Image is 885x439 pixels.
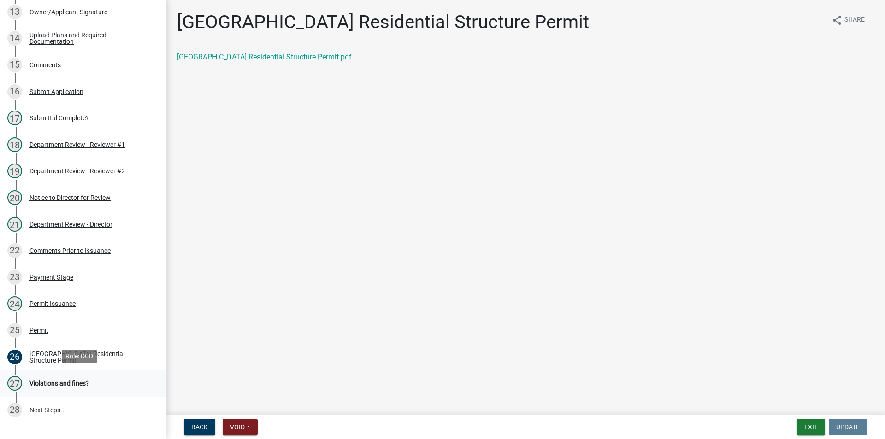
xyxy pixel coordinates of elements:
div: Department Review - Reviewer #1 [29,141,125,148]
div: Department Review - Director [29,221,112,228]
div: 21 [7,217,22,232]
div: Violations and fines? [29,380,89,386]
span: Void [230,423,245,431]
div: 13 [7,5,22,19]
div: 22 [7,243,22,258]
div: Submittal Complete? [29,115,89,121]
div: Upload Plans and Required Documentation [29,32,151,45]
button: Exit [797,419,825,435]
span: Back [191,423,208,431]
a: [GEOGRAPHIC_DATA] Residential Structure Permit.pdf [177,53,352,61]
div: 17 [7,111,22,125]
div: [GEOGRAPHIC_DATA] Residential Structure Permit [29,351,151,363]
div: 19 [7,164,22,178]
div: 23 [7,270,22,285]
div: Role: DCD [62,350,97,363]
div: Notice to Director for Review [29,194,111,201]
div: 16 [7,84,22,99]
button: Update [829,419,867,435]
span: Share [844,15,865,26]
div: 25 [7,323,22,338]
div: Payment Stage [29,274,73,281]
div: 15 [7,58,22,72]
div: Owner/Applicant Signature [29,9,107,15]
div: 20 [7,190,22,205]
div: 18 [7,137,22,152]
div: Comments [29,62,61,68]
h1: [GEOGRAPHIC_DATA] Residential Structure Permit [177,11,589,33]
div: 24 [7,296,22,311]
div: Submit Application [29,88,83,95]
button: Back [184,419,215,435]
div: 14 [7,31,22,46]
span: Update [836,423,860,431]
div: 27 [7,376,22,391]
div: Permit Issuance [29,300,76,307]
div: 26 [7,350,22,364]
div: Department Review - Reviewer #2 [29,168,125,174]
div: Permit [29,327,48,334]
i: share [832,15,843,26]
button: shareShare [824,11,872,29]
div: Comments Prior to Issuance [29,247,111,254]
div: 28 [7,403,22,417]
button: Void [223,419,258,435]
